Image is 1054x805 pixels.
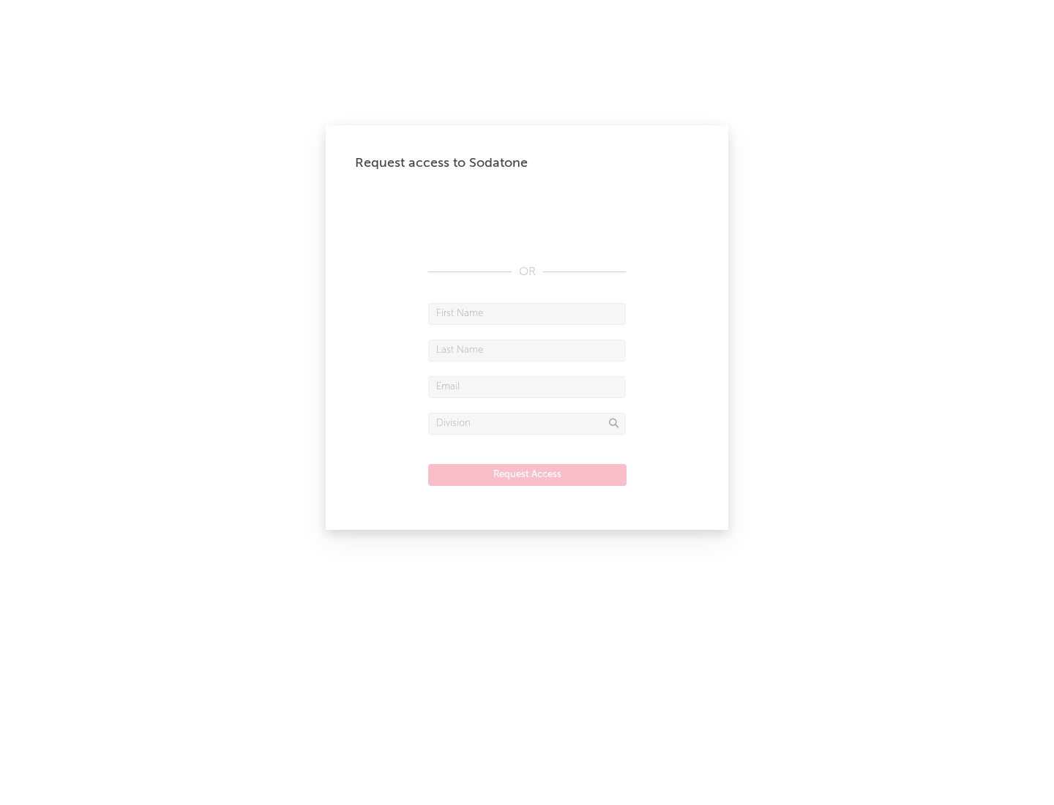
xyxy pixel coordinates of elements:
div: Request access to Sodatone [355,154,699,172]
input: Last Name [428,340,626,362]
input: Email [428,376,626,398]
input: First Name [428,303,626,325]
div: OR [428,263,626,281]
button: Request Access [428,464,627,486]
input: Division [428,413,626,435]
